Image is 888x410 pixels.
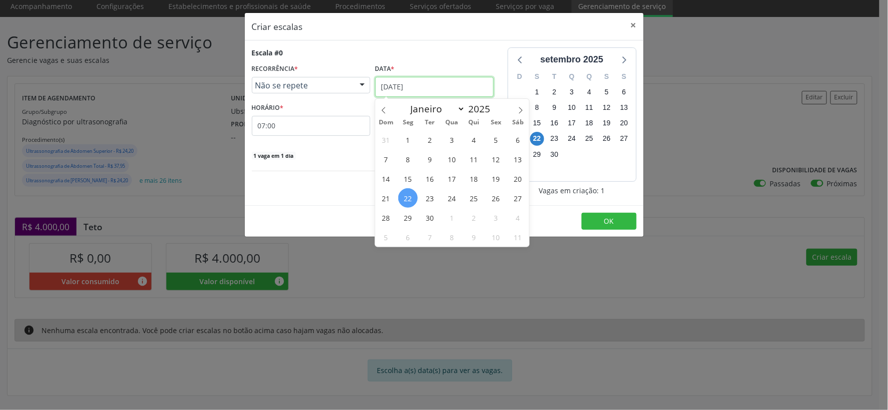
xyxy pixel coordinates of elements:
div: S [598,69,616,84]
span: Setembro 13, 2025 [508,149,528,169]
span: Setembro 23, 2025 [420,188,440,208]
h5: Criar escalas [252,20,303,33]
div: Q [581,69,598,84]
div: S [616,69,633,84]
span: segunda-feira, 1 de setembro de 2025 [530,85,544,99]
span: Outubro 3, 2025 [486,208,506,227]
span: Setembro 16, 2025 [420,169,440,188]
span: Setembro 21, 2025 [376,188,396,208]
span: sábado, 13 de setembro de 2025 [617,101,631,115]
span: Outubro 6, 2025 [398,227,418,247]
span: Qua [441,119,463,126]
span: sexta-feira, 5 de setembro de 2025 [600,85,614,99]
span: Setembro 28, 2025 [376,208,396,227]
button: Close [624,13,644,37]
button: OK [582,213,637,230]
label: RECORRÊNCIA [252,61,298,77]
div: setembro 2025 [536,53,607,66]
span: quinta-feira, 18 de setembro de 2025 [582,116,596,130]
span: quarta-feira, 3 de setembro de 2025 [565,85,579,99]
span: Outubro 10, 2025 [486,227,506,247]
span: segunda-feira, 15 de setembro de 2025 [530,116,544,130]
span: Setembro 27, 2025 [508,188,528,208]
span: terça-feira, 23 de setembro de 2025 [548,132,562,146]
span: Setembro 9, 2025 [420,149,440,169]
span: Ter [419,119,441,126]
span: Outubro 11, 2025 [508,227,528,247]
label: HORÁRIO [252,100,284,116]
span: sexta-feira, 19 de setembro de 2025 [600,116,614,130]
span: Outubro 7, 2025 [420,227,440,247]
span: Outubro 2, 2025 [464,208,484,227]
span: sábado, 20 de setembro de 2025 [617,116,631,130]
span: Outubro 4, 2025 [508,208,528,227]
span: sábado, 27 de setembro de 2025 [617,132,631,146]
span: Outubro 5, 2025 [376,227,396,247]
span: Outubro 1, 2025 [442,208,462,227]
select: Month [406,102,466,116]
span: quinta-feira, 25 de setembro de 2025 [582,132,596,146]
span: Qui [463,119,485,126]
span: Outubro 9, 2025 [464,227,484,247]
span: Setembro 29, 2025 [398,208,418,227]
input: Year [465,102,498,115]
span: sexta-feira, 26 de setembro de 2025 [600,132,614,146]
div: Vagas em criação: 1 [508,185,637,196]
span: terça-feira, 9 de setembro de 2025 [548,101,562,115]
span: Setembro 8, 2025 [398,149,418,169]
div: Escala #0 [252,47,283,58]
div: S [528,69,546,84]
span: Setembro 11, 2025 [464,149,484,169]
input: Selecione uma data [375,77,494,97]
span: Outubro 8, 2025 [442,227,462,247]
span: Não se repete [255,80,350,90]
div: T [546,69,563,84]
div: Q [563,69,581,84]
span: Setembro 12, 2025 [486,149,506,169]
div: D [511,69,529,84]
span: OK [604,216,614,226]
span: 1 vaga em 1 dia [252,152,296,160]
span: segunda-feira, 8 de setembro de 2025 [530,101,544,115]
span: Dom [375,119,397,126]
label: Data [375,61,395,77]
span: Setembro 17, 2025 [442,169,462,188]
span: Setembro 24, 2025 [442,188,462,208]
span: Sáb [507,119,529,126]
span: quinta-feira, 11 de setembro de 2025 [582,101,596,115]
span: quarta-feira, 24 de setembro de 2025 [565,132,579,146]
span: segunda-feira, 29 de setembro de 2025 [530,147,544,161]
span: Setembro 20, 2025 [508,169,528,188]
span: sexta-feira, 12 de setembro de 2025 [600,101,614,115]
span: quinta-feira, 4 de setembro de 2025 [582,85,596,99]
span: terça-feira, 2 de setembro de 2025 [548,85,562,99]
span: Setembro 30, 2025 [420,208,440,227]
span: segunda-feira, 22 de setembro de 2025 [530,132,544,146]
span: Setembro 1, 2025 [398,130,418,149]
span: quarta-feira, 10 de setembro de 2025 [565,101,579,115]
span: Setembro 2, 2025 [420,130,440,149]
input: 00:00 [252,116,370,136]
span: Setembro 7, 2025 [376,149,396,169]
span: Sex [485,119,507,126]
span: Setembro 4, 2025 [464,130,484,149]
span: Setembro 18, 2025 [464,169,484,188]
span: Setembro 26, 2025 [486,188,506,208]
span: Setembro 3, 2025 [442,130,462,149]
span: Agosto 31, 2025 [376,130,396,149]
span: Setembro 25, 2025 [464,188,484,208]
span: Setembro 19, 2025 [486,169,506,188]
span: terça-feira, 16 de setembro de 2025 [548,116,562,130]
span: quarta-feira, 17 de setembro de 2025 [565,116,579,130]
span: Setembro 5, 2025 [486,130,506,149]
span: Setembro 15, 2025 [398,169,418,188]
span: Setembro 22, 2025 [398,188,418,208]
span: sábado, 6 de setembro de 2025 [617,85,631,99]
span: Seg [397,119,419,126]
span: terça-feira, 30 de setembro de 2025 [548,147,562,161]
span: Setembro 10, 2025 [442,149,462,169]
span: Setembro 6, 2025 [508,130,528,149]
span: Setembro 14, 2025 [376,169,396,188]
